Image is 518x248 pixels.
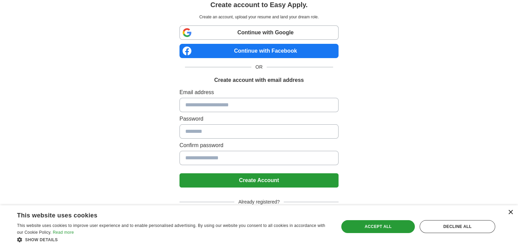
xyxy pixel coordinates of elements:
[25,237,58,242] span: Show details
[179,141,339,149] label: Confirm password
[179,88,339,96] label: Email address
[508,210,513,215] div: Close
[53,230,74,235] a: Read more, opens a new window
[179,115,339,123] label: Password
[341,220,415,233] div: Accept all
[179,173,339,188] button: Create Account
[179,25,339,40] a: Continue with Google
[420,220,495,233] div: Decline all
[17,223,325,235] span: This website uses cookies to improve user experience and to enable personalised advertising. By u...
[179,44,339,58] a: Continue with Facebook
[234,198,284,206] span: Already registered?
[17,236,329,243] div: Show details
[251,64,267,71] span: OR
[17,209,312,219] div: This website uses cookies
[214,76,304,84] h1: Create account with email address
[181,14,337,20] p: Create an account, upload your resume and land your dream role.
